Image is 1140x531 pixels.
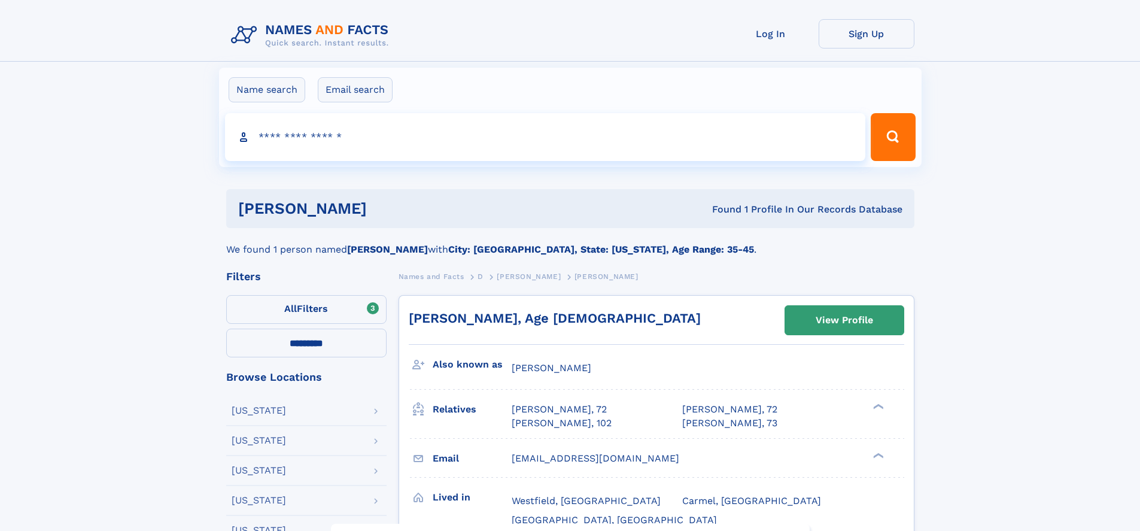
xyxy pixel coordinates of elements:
div: [US_STATE] [232,436,286,445]
img: Logo Names and Facts [226,19,399,51]
label: Email search [318,77,393,102]
h3: Email [433,448,512,469]
b: City: [GEOGRAPHIC_DATA], State: [US_STATE], Age Range: 35-45 [448,244,754,255]
span: [GEOGRAPHIC_DATA], [GEOGRAPHIC_DATA] [512,514,717,526]
a: View Profile [785,306,904,335]
h3: Also known as [433,354,512,375]
span: Carmel, [GEOGRAPHIC_DATA] [682,495,821,506]
a: [PERSON_NAME], 73 [682,417,777,430]
a: Names and Facts [399,269,464,284]
span: [EMAIL_ADDRESS][DOMAIN_NAME] [512,453,679,464]
h3: Relatives [433,399,512,420]
div: [US_STATE] [232,496,286,505]
div: View Profile [816,307,873,334]
a: [PERSON_NAME], Age [DEMOGRAPHIC_DATA] [409,311,701,326]
div: Browse Locations [226,372,387,383]
div: Found 1 Profile In Our Records Database [539,203,902,216]
a: [PERSON_NAME], 72 [512,403,607,416]
div: [US_STATE] [232,406,286,415]
a: [PERSON_NAME] [497,269,561,284]
span: [PERSON_NAME] [512,362,591,374]
div: ❯ [870,403,884,411]
div: ❯ [870,451,884,459]
a: D [478,269,484,284]
label: Filters [226,295,387,324]
b: [PERSON_NAME] [347,244,428,255]
input: search input [225,113,866,161]
div: Filters [226,271,387,282]
label: Name search [229,77,305,102]
a: [PERSON_NAME], 102 [512,417,612,430]
a: Sign Up [819,19,914,48]
button: Search Button [871,113,915,161]
span: All [284,303,297,314]
span: [PERSON_NAME] [574,272,639,281]
a: Log In [723,19,819,48]
div: We found 1 person named with . [226,228,914,257]
h1: [PERSON_NAME] [238,201,540,216]
span: D [478,272,484,281]
span: [PERSON_NAME] [497,272,561,281]
span: Westfield, [GEOGRAPHIC_DATA] [512,495,661,506]
h3: Lived in [433,487,512,508]
div: [US_STATE] [232,466,286,475]
a: [PERSON_NAME], 72 [682,403,777,416]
